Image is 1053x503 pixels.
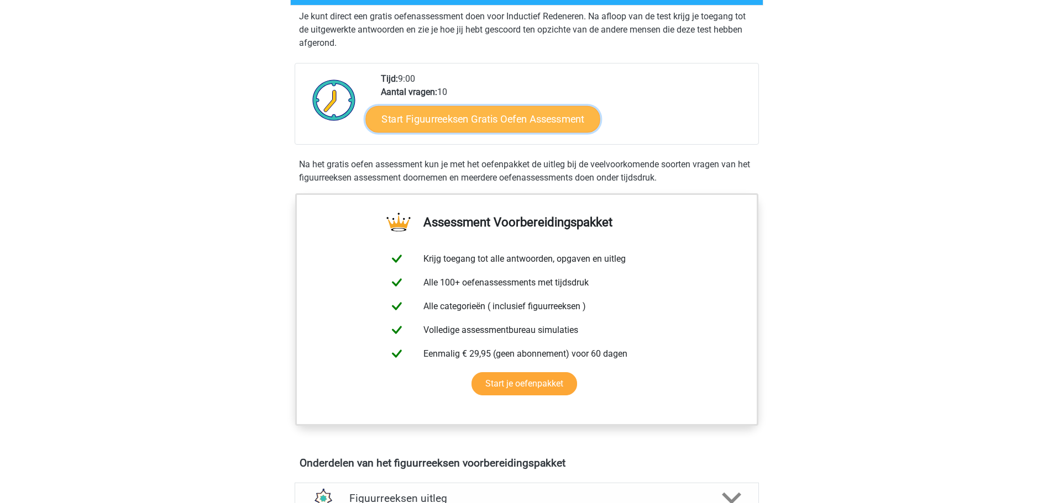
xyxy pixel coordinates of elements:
div: 9:00 10 [373,72,758,144]
p: Je kunt direct een gratis oefenassessment doen voor Inductief Redeneren. Na afloop van de test kr... [299,10,755,50]
a: Start je oefenpakket [472,372,577,395]
b: Aantal vragen: [381,87,437,97]
h4: Onderdelen van het figuurreeksen voorbereidingspakket [300,457,754,469]
a: Start Figuurreeksen Gratis Oefen Assessment [365,105,600,132]
b: Tijd: [381,73,398,84]
img: Klok [306,72,362,128]
div: Na het gratis oefen assessment kun je met het oefenpakket de uitleg bij de veelvoorkomende soorte... [295,158,759,184]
